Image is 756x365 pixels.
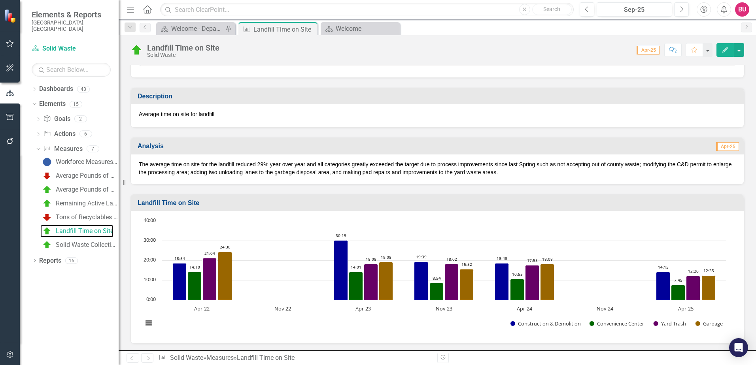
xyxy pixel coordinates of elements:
a: Reports [39,256,61,265]
div: Sep-25 [599,5,669,15]
g: Garbage, bar series 4 of 4 with 7 bars. [218,252,716,300]
a: Goals [43,115,70,124]
text: 0:00 [146,295,156,303]
text: 30:00 [144,236,156,243]
text: 40:00 [144,216,156,224]
text: Apr-23 [355,305,371,312]
span: Apr-25 [637,46,660,55]
path: Apr-22, 14.1. Convenience Center. [188,272,202,300]
div: Landfill Time on Site [253,24,316,34]
button: View chart menu, Chart [143,318,154,329]
text: 19:08 [381,254,391,260]
g: Yard Trash, bar series 3 of 4 with 7 bars. [203,258,700,300]
text: 18:48 [497,256,507,261]
text: 12:35 [703,268,714,273]
text: 18:54 [174,256,185,261]
path: Nov-23, 18.02. Yard Trash. [445,264,459,300]
a: Landfill Time on Site [40,225,113,237]
text: Nov-24 [597,305,614,312]
text: 15:52 [461,262,472,267]
img: On Target [42,199,52,208]
path: Apr-23, 19.08. Garbage. [379,262,393,300]
button: Show Construction & Demolition [510,320,581,327]
a: Average Pounds of Waste Diverted [40,169,119,182]
small: [GEOGRAPHIC_DATA], [GEOGRAPHIC_DATA] [32,19,111,32]
img: On Target [42,240,52,250]
text: 18:08 [366,256,376,262]
a: Measures [206,354,234,361]
div: Average Pounds of Waste Diverted [56,172,119,179]
text: 14:15 [658,264,669,270]
text: 17:55 [527,258,538,263]
div: 15 [70,101,82,107]
input: Search ClearPoint... [160,3,574,17]
div: Landfill Time on Site [147,43,219,52]
div: Remaining Active Landfill Disposal Capacity [56,200,119,207]
path: Apr-25, 12.2. Yard Trash. [686,276,700,300]
img: Below Plan [42,171,52,181]
path: Apr-22, 21.04. Yard Trash. [203,258,217,300]
div: Chart. Highcharts interactive chart. [139,217,736,335]
button: Show Yard Trash [654,320,686,327]
button: Search [532,4,572,15]
a: Average Pounds of Waste Generated [40,183,119,196]
path: Apr-22, 24.38. Garbage. [218,252,232,300]
path: Apr-22, 18.54. Construction & Demolition. [173,263,187,300]
div: » » [159,354,431,363]
text: Apr-24 [517,305,533,312]
p: Average time on site for landfill [139,110,736,118]
g: Construction & Demolition, bar series 1 of 4 with 7 bars. [173,240,670,300]
input: Search Below... [32,63,111,77]
div: Welcome [336,24,398,34]
h3: Analysis [138,143,453,150]
div: 43 [77,86,90,92]
button: Sep-25 [597,2,672,17]
path: Nov-23, 19.39. Construction & Demolition. [414,262,428,300]
a: Measures [43,145,82,154]
svg: Interactive chart [139,217,730,335]
a: Solid Waste [32,44,111,53]
path: Apr-24, 18.08. Garbage. [541,264,554,300]
a: Dashboards [39,85,73,94]
g: Convenience Center, bar series 2 of 4 with 7 bars. [188,272,685,300]
path: Apr-24, 18.48. Construction & Demolition. [495,263,509,300]
text: 10:55 [512,271,523,277]
button: BU [735,2,749,17]
text: 20:00 [144,256,156,263]
div: 7 [87,145,99,152]
a: Workforce Measures - Solid Waste [40,156,119,168]
path: Apr-24, 10.55. Convenience Center. [510,279,524,300]
path: Apr-25, 14.15. Construction & Demolition. [656,272,670,300]
img: ClearPoint Strategy [4,9,18,23]
text: 12:20 [688,268,699,274]
text: 19:39 [416,254,427,260]
a: Elements [39,100,66,109]
div: Solid Waste [147,52,219,58]
a: Tons of Recyclables Collected [40,211,119,224]
text: Nov-22 [274,305,291,312]
button: Show Garbage [696,320,723,327]
div: 16 [65,257,78,264]
div: Welcome - Department Snapshot [171,24,223,34]
path: Nov-23, 8.54. Convenience Center. [430,283,444,300]
text: Apr-22 [194,305,210,312]
img: No Target Set [42,157,52,167]
img: Below Plan [42,213,52,222]
a: Actions [43,130,75,139]
path: Apr-25, 7.45. Convenience Center. [671,285,685,300]
div: Average Pounds of Waste Generated [56,186,119,193]
img: On Target [130,44,143,56]
text: 8:54 [433,275,441,281]
path: Apr-24, 17.55. Yard Trash. [525,265,539,300]
a: Welcome [323,24,398,34]
h3: Landfill Time on Site [138,199,740,207]
text: 14:01 [351,264,361,270]
text: 7:45 [674,277,682,283]
button: Show Convenience Center [590,320,645,327]
div: 6 [79,131,92,137]
a: Solid Waste [170,354,203,361]
text: 10:00 [144,276,156,283]
text: Apr-25 [678,305,694,312]
text: Nov-23 [436,305,452,312]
